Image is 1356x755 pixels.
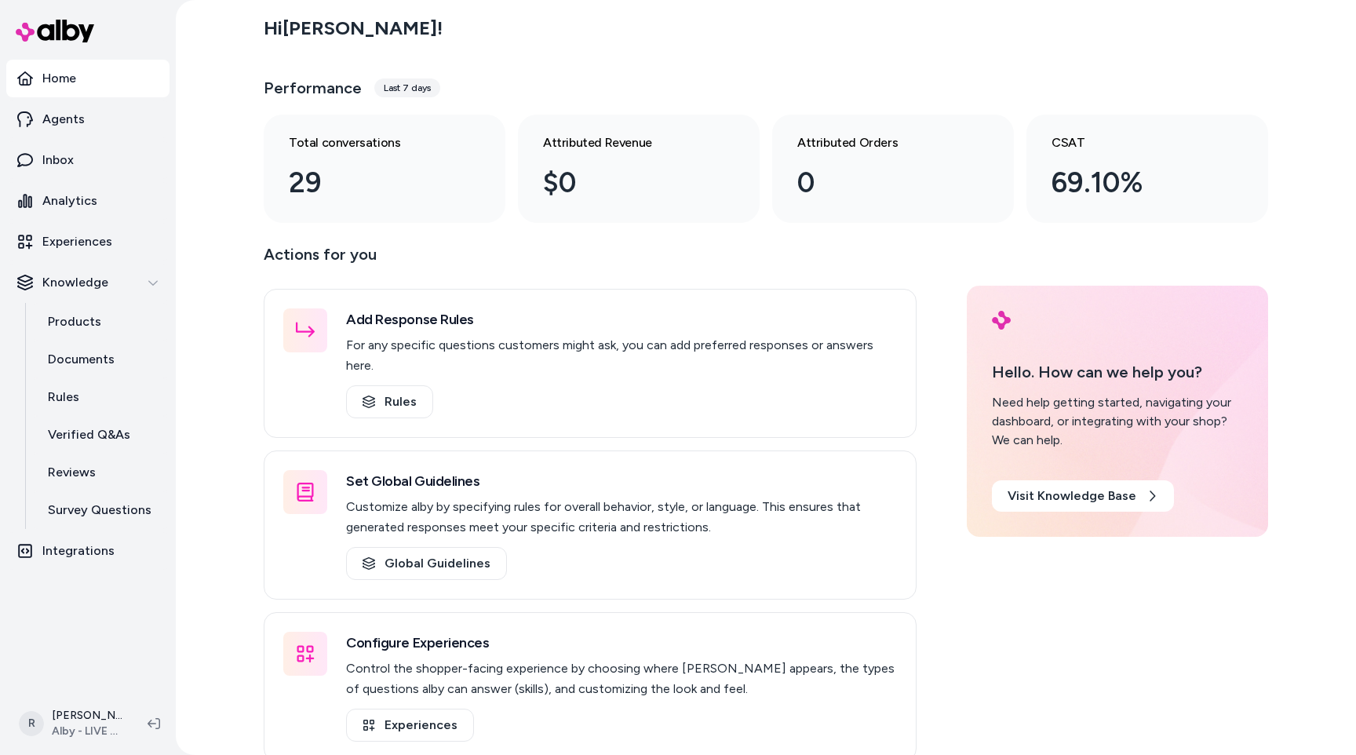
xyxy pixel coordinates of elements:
[992,311,1011,330] img: alby Logo
[346,308,897,330] h3: Add Response Rules
[264,115,505,223] a: Total conversations 29
[32,454,169,491] a: Reviews
[6,264,169,301] button: Knowledge
[1052,133,1218,152] h3: CSAT
[797,133,964,152] h3: Attributed Orders
[543,133,709,152] h3: Attributed Revenue
[346,497,897,538] p: Customize alby by specifying rules for overall behavior, style, or language. This ensures that ge...
[346,470,897,492] h3: Set Global Guidelines
[518,115,760,223] a: Attributed Revenue $0
[264,242,917,279] p: Actions for you
[374,78,440,97] div: Last 7 days
[346,709,474,742] a: Experiences
[992,360,1243,384] p: Hello. How can we help you?
[6,100,169,138] a: Agents
[6,532,169,570] a: Integrations
[346,632,897,654] h3: Configure Experiences
[992,480,1174,512] a: Visit Knowledge Base
[543,162,709,204] div: $0
[42,542,115,560] p: Integrations
[48,501,151,520] p: Survey Questions
[32,341,169,378] a: Documents
[32,303,169,341] a: Products
[42,232,112,251] p: Experiences
[6,141,169,179] a: Inbox
[48,350,115,369] p: Documents
[346,547,507,580] a: Global Guidelines
[42,273,108,292] p: Knowledge
[264,77,362,99] h3: Performance
[264,16,443,40] h2: Hi [PERSON_NAME] !
[48,463,96,482] p: Reviews
[48,312,101,331] p: Products
[42,110,85,129] p: Agents
[32,416,169,454] a: Verified Q&As
[6,223,169,261] a: Experiences
[52,708,122,724] p: [PERSON_NAME]
[797,162,964,204] div: 0
[19,711,44,736] span: R
[42,69,76,88] p: Home
[9,698,135,749] button: R[PERSON_NAME]Alby - LIVE on [DOMAIN_NAME]
[6,182,169,220] a: Analytics
[346,335,897,376] p: For any specific questions customers might ask, you can add preferred responses or answers here.
[346,385,433,418] a: Rules
[32,378,169,416] a: Rules
[992,393,1243,450] div: Need help getting started, navigating your dashboard, or integrating with your shop? We can help.
[32,491,169,529] a: Survey Questions
[1052,162,1218,204] div: 69.10%
[42,191,97,210] p: Analytics
[289,162,455,204] div: 29
[48,388,79,407] p: Rules
[1026,115,1268,223] a: CSAT 69.10%
[6,60,169,97] a: Home
[772,115,1014,223] a: Attributed Orders 0
[16,20,94,42] img: alby Logo
[52,724,122,739] span: Alby - LIVE on [DOMAIN_NAME]
[48,425,130,444] p: Verified Q&As
[346,658,897,699] p: Control the shopper-facing experience by choosing where [PERSON_NAME] appears, the types of quest...
[42,151,74,170] p: Inbox
[289,133,455,152] h3: Total conversations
